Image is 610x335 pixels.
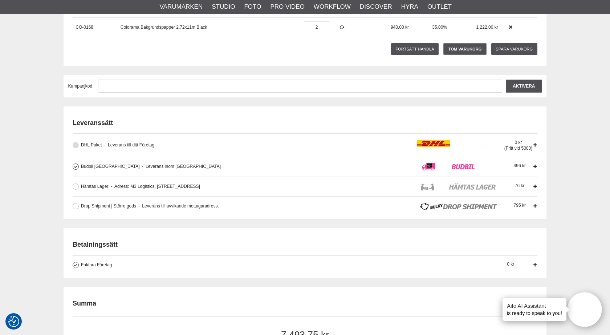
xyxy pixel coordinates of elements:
[111,184,200,189] span: Adress: M3 Logistics, [STREET_ADDRESS]
[121,25,207,30] a: Colorama Bakgrundspapper 2.72x11m Black
[507,302,562,310] h4: Aifo AI Assistant
[81,164,140,169] span: Budbil [GEOGRAPHIC_DATA]
[401,2,418,12] a: Hyra
[515,183,525,188] span: 76
[68,84,93,89] span: Kampanjkod
[503,298,566,321] div: is ready to speak to you!
[160,2,203,12] a: Varumärken
[244,2,261,12] a: Foto
[504,146,532,151] span: (Fritt vid 5000)
[314,2,351,12] a: Workflow
[427,2,452,12] a: Outlet
[514,163,526,168] span: 496
[419,183,498,190] img: icon_lager_logo.png
[360,2,392,12] a: Discover
[76,25,93,30] a: CO-0168
[491,43,537,55] a: Spara varukorg
[514,203,526,208] span: 795
[138,203,219,209] span: Leverans till avvikande mottagaradress.
[417,140,495,147] img: icon_dhl.png
[81,142,102,148] span: DHL Paket
[391,43,439,55] a: Fortsätt handla
[419,163,498,170] img: icon_budbil_logo.png
[391,25,404,30] span: 940.00
[507,262,514,267] span: 0
[104,142,154,148] span: Leverans till ditt Företag
[443,43,487,55] a: Töm varukorg
[212,2,235,12] a: Studio
[476,25,493,30] span: 1 222.00
[81,184,108,189] span: Hämtas Lager
[81,203,136,209] span: Drop Shipment | Större gods
[73,299,96,308] h2: Summa
[142,164,221,169] span: Leverans inom [GEOGRAPHIC_DATA]
[432,25,447,30] span: 35.00%
[73,240,537,249] h2: Betalningssätt
[270,2,304,12] a: Pro Video
[506,80,542,93] input: Aktivera
[8,315,19,328] button: Samtyckesinställningar
[73,118,537,128] h2: Leveranssätt
[81,262,112,267] span: Faktura Företag
[8,316,19,327] img: Revisit consent button
[419,203,498,210] img: icon_dropshipmentsbulky_logo.png
[515,140,522,145] span: 0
